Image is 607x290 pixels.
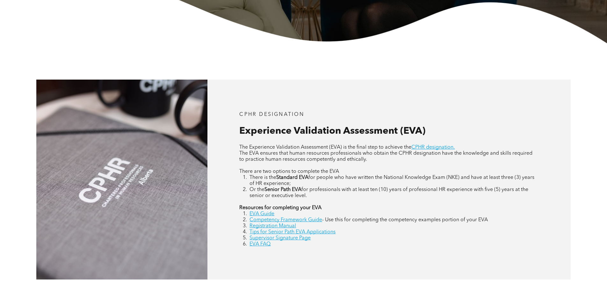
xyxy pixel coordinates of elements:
a: EVA Guide [249,211,274,216]
span: Experience Validation Assessment (EVA) [239,126,425,136]
a: Registration Manual [249,223,296,229]
span: CPHR DESIGNATION [239,112,304,117]
span: There are two options to complete the EVA [239,169,339,174]
span: There is the [249,175,276,180]
span: for people who have written the National Knowledge Exam (NKE) and have at least three (3) years o... [249,175,534,186]
a: Supervisor Signature Page [249,236,311,241]
span: - Use this for completing the competency examples portion of your EVA [322,217,488,223]
a: EVA FAQ [249,242,271,247]
span: for professionals with at least ten (10) years of professional HR experience with five (5) years ... [249,187,528,198]
a: Tips for Senior Path EVA Applications [249,230,336,235]
span: Or the [249,187,264,192]
strong: Standard EVA [276,175,308,180]
strong: Senior Path EVA [264,187,301,192]
span: The Experience Validation Assessment (EVA) is the final step to achieve the [239,145,411,150]
strong: Resources for completing your EVA [239,205,322,210]
a: Competency Framework Guide [249,217,322,223]
span: The EVA ensures that human resources professionals who obtain the CPHR designation have the knowl... [239,151,532,162]
a: CPHR designation. [411,145,455,150]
